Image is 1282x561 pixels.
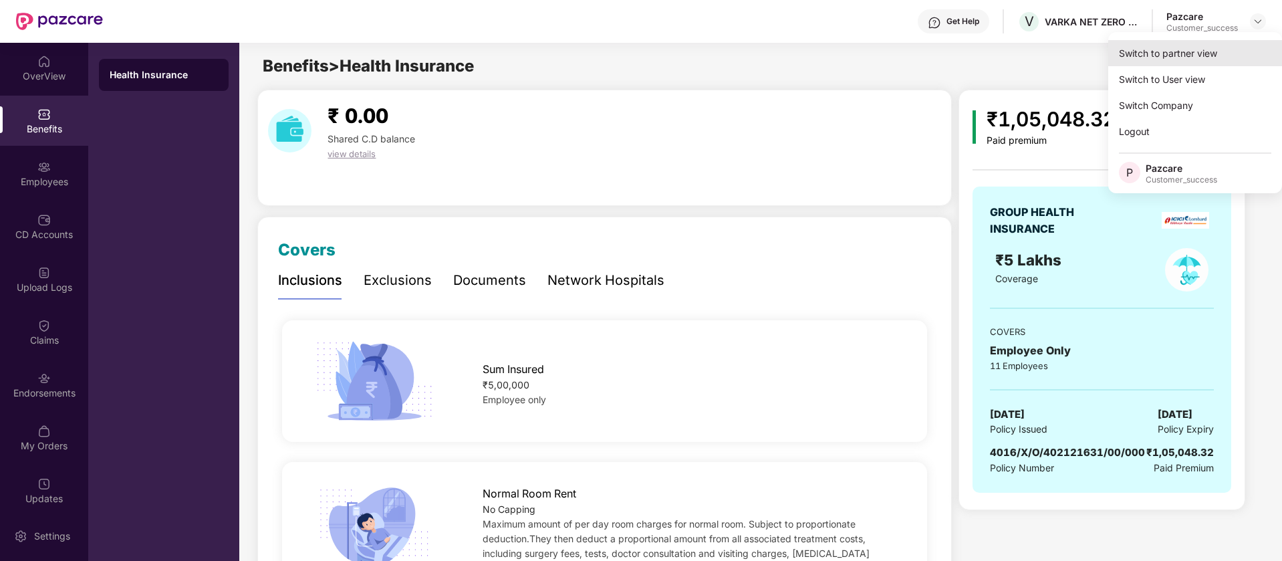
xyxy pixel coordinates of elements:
div: COVERS [990,325,1214,338]
span: ₹5 Lakhs [995,251,1065,269]
span: Shared C.D balance [328,133,415,144]
span: 4016/X/O/402121631/00/000 [990,446,1145,459]
img: svg+xml;base64,PHN2ZyBpZD0iSGVscC0zMngzMiIgeG1sbnM9Imh0dHA6Ly93d3cudzMub3JnLzIwMDAvc3ZnIiB3aWR0aD... [928,16,941,29]
span: Employee only [483,394,546,405]
div: VARKA NET ZERO ADVISORY PRIVATE LIMITED [1045,15,1138,28]
img: New Pazcare Logo [16,13,103,30]
div: Switch to User view [1108,66,1282,92]
div: 11 Employees [990,359,1214,372]
div: Paid premium [987,135,1116,146]
span: Policy Number [990,462,1054,473]
span: Covers [278,240,336,259]
span: view details [328,148,376,159]
img: svg+xml;base64,PHN2ZyBpZD0iRW5kb3JzZW1lbnRzIiB4bWxucz0iaHR0cDovL3d3dy53My5vcmcvMjAwMC9zdmciIHdpZH... [37,372,51,385]
img: svg+xml;base64,PHN2ZyBpZD0iRW1wbG95ZWVzIiB4bWxucz0iaHR0cDovL3d3dy53My5vcmcvMjAwMC9zdmciIHdpZHRoPS... [37,160,51,174]
div: No Capping [483,502,898,517]
div: Settings [30,530,74,543]
span: ₹ 0.00 [328,104,388,128]
img: svg+xml;base64,PHN2ZyBpZD0iRHJvcGRvd24tMzJ4MzIiIHhtbG5zPSJodHRwOi8vd3d3LnczLm9yZy8yMDAwL3N2ZyIgd2... [1253,16,1263,27]
span: Sum Insured [483,361,544,378]
img: icon [973,110,976,144]
div: Health Insurance [110,68,218,82]
div: ₹1,05,048.32 [987,104,1116,135]
div: ₹1,05,048.32 [1146,445,1214,461]
span: V [1025,13,1034,29]
img: svg+xml;base64,PHN2ZyBpZD0iQmVuZWZpdHMiIHhtbG5zPSJodHRwOi8vd3d3LnczLm9yZy8yMDAwL3N2ZyIgd2lkdGg9Ij... [37,108,51,121]
div: GROUP HEALTH INSURANCE [990,204,1107,237]
img: icon [311,337,437,425]
span: Coverage [995,273,1038,284]
img: insurerLogo [1162,212,1209,229]
img: download [268,109,311,152]
img: svg+xml;base64,PHN2ZyBpZD0iQ0RfQWNjb3VudHMiIGRhdGEtbmFtZT0iQ0QgQWNjb3VudHMiIHhtbG5zPSJodHRwOi8vd3... [37,213,51,227]
div: Employee Only [990,342,1214,359]
div: Get Help [946,16,979,27]
span: [DATE] [1158,407,1192,423]
img: svg+xml;base64,PHN2ZyBpZD0iVXBkYXRlZCIgeG1sbnM9Imh0dHA6Ly93d3cudzMub3JnLzIwMDAvc3ZnIiB3aWR0aD0iMj... [37,477,51,491]
span: Policy Issued [990,422,1047,437]
span: P [1126,164,1133,181]
span: Normal Room Rent [483,485,576,502]
img: svg+xml;base64,PHN2ZyBpZD0iTXlfT3JkZXJzIiBkYXRhLW5hbWU9Ik15IE9yZGVycyIgeG1sbnM9Imh0dHA6Ly93d3cudz... [37,425,51,438]
div: Pazcare [1166,10,1238,23]
div: Pazcare [1146,162,1217,175]
div: ₹5,00,000 [483,378,898,392]
div: Logout [1108,118,1282,144]
div: Exclusions [364,270,432,291]
img: svg+xml;base64,PHN2ZyBpZD0iVXBsb2FkX0xvZ3MiIGRhdGEtbmFtZT0iVXBsb2FkIExvZ3MiIHhtbG5zPSJodHRwOi8vd3... [37,266,51,279]
div: Customer_success [1146,175,1217,185]
img: svg+xml;base64,PHN2ZyBpZD0iSG9tZSIgeG1sbnM9Imh0dHA6Ly93d3cudzMub3JnLzIwMDAvc3ZnIiB3aWR0aD0iMjAiIG... [37,55,51,68]
div: Customer_success [1166,23,1238,33]
span: Policy Expiry [1158,422,1214,437]
div: Network Hospitals [547,270,664,291]
img: svg+xml;base64,PHN2ZyBpZD0iQ2xhaW0iIHhtbG5zPSJodHRwOi8vd3d3LnczLm9yZy8yMDAwL3N2ZyIgd2lkdGg9IjIwIi... [37,319,51,332]
div: Inclusions [278,270,342,291]
img: svg+xml;base64,PHN2ZyBpZD0iU2V0dGluZy0yMHgyMCIgeG1sbnM9Imh0dHA6Ly93d3cudzMub3JnLzIwMDAvc3ZnIiB3aW... [14,530,27,543]
img: policyIcon [1165,248,1208,292]
div: Documents [453,270,526,291]
span: Benefits > Health Insurance [263,56,474,76]
div: Switch Company [1108,92,1282,118]
span: Paid Premium [1154,461,1214,475]
div: Switch to partner view [1108,40,1282,66]
span: [DATE] [990,407,1025,423]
